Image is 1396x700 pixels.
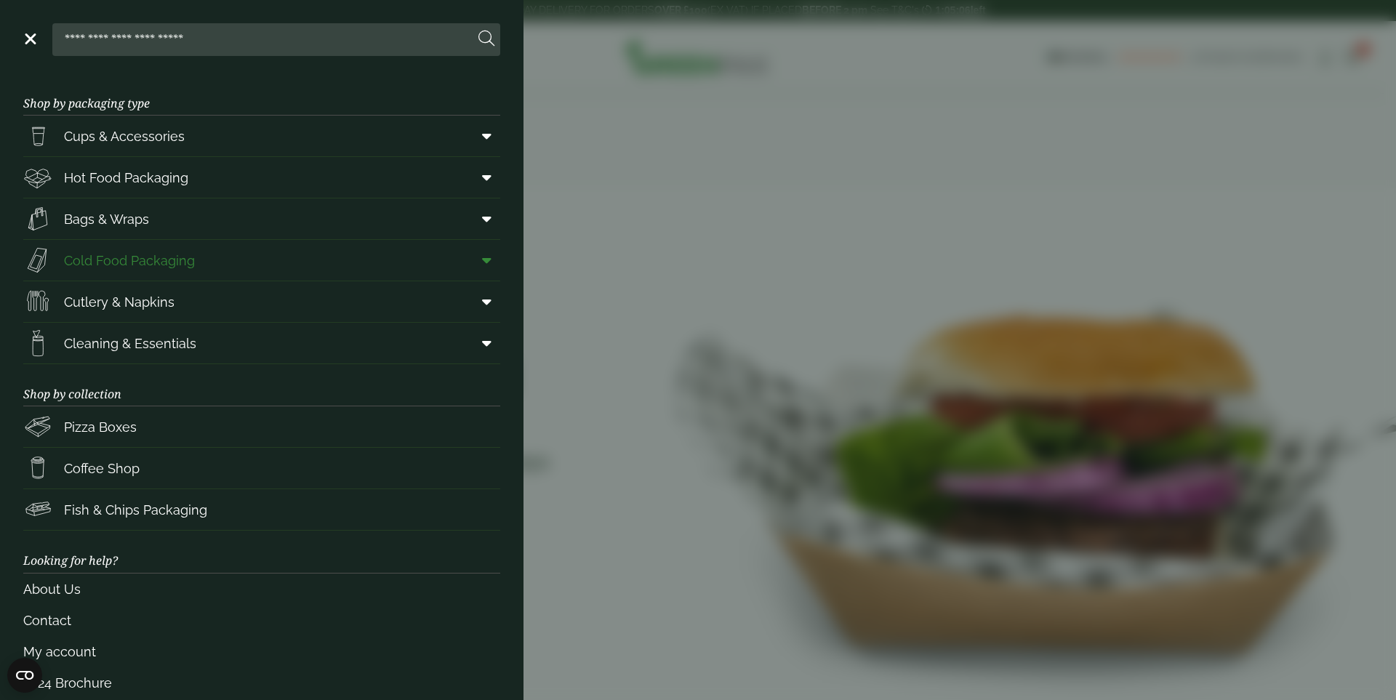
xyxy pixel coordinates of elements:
a: 2024 Brochure [23,667,500,699]
img: PintNhalf_cup.svg [23,121,52,150]
img: Sandwich_box.svg [23,246,52,275]
img: open-wipe.svg [23,329,52,358]
h3: Looking for help? [23,531,500,573]
h3: Shop by packaging type [23,73,500,116]
span: Coffee Shop [64,459,140,478]
a: Bags & Wraps [23,198,500,239]
span: Bags & Wraps [64,209,149,229]
img: HotDrink_paperCup.svg [23,454,52,483]
span: Hot Food Packaging [64,168,188,188]
img: Deli_box.svg [23,163,52,192]
button: Open CMP widget [7,658,42,693]
a: About Us [23,574,500,605]
h3: Shop by collection [23,364,500,406]
a: Coffee Shop [23,448,500,488]
a: My account [23,636,500,667]
a: Fish & Chips Packaging [23,489,500,530]
a: Contact [23,605,500,636]
img: Pizza_boxes.svg [23,412,52,441]
span: Pizza Boxes [64,417,137,437]
img: Cutlery.svg [23,287,52,316]
img: FishNchip_box.svg [23,495,52,524]
a: Pizza Boxes [23,406,500,447]
a: Cups & Accessories [23,116,500,156]
span: Cleaning & Essentials [64,334,196,353]
span: Fish & Chips Packaging [64,500,207,520]
a: Cleaning & Essentials [23,323,500,363]
span: Cold Food Packaging [64,251,195,270]
span: Cups & Accessories [64,126,185,146]
img: Paper_carriers.svg [23,204,52,233]
a: Cold Food Packaging [23,240,500,281]
span: Cutlery & Napkins [64,292,174,312]
a: Cutlery & Napkins [23,281,500,322]
a: Hot Food Packaging [23,157,500,198]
